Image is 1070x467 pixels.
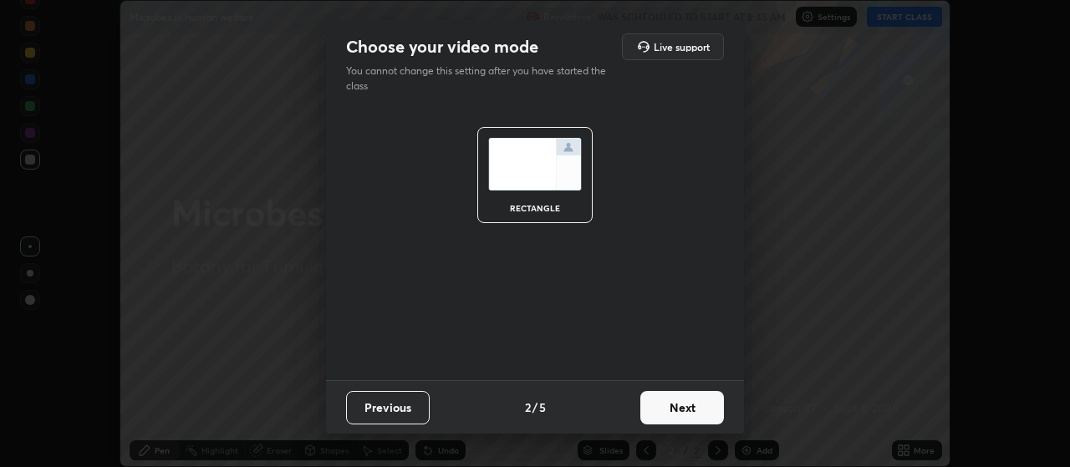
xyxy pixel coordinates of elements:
button: Previous [346,391,430,424]
h4: / [532,398,538,416]
button: Next [640,391,724,424]
h2: Choose your video mode [346,36,538,58]
p: You cannot change this setting after you have started the class [346,63,617,94]
h4: 2 [525,398,531,416]
h5: Live support [654,42,710,52]
h4: 5 [539,398,546,416]
div: rectangle [502,204,568,212]
img: normalScreenIcon.ae25ed63.svg [488,138,582,190]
